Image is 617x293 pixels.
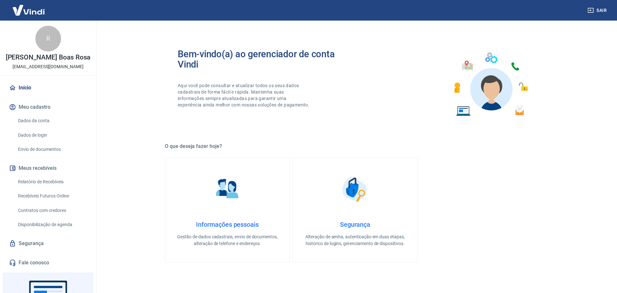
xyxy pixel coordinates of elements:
a: Disponibilização de agenda [15,218,88,231]
img: Vindi [8,0,49,20]
a: Relatório de Recebíveis [15,175,88,188]
p: [EMAIL_ADDRESS][DOMAIN_NAME] [13,63,84,70]
a: Fale conosco [8,256,88,270]
p: Gestão de dados cadastrais, envio de documentos, alteração de telefone e endereços. [175,233,279,247]
a: Envio de documentos [15,143,88,156]
p: Alteração de senha, autenticação em duas etapas, histórico de logins, gerenciamento de dispositivos. [303,233,407,247]
a: SegurançaSegurançaAlteração de senha, autenticação em duas etapas, histórico de logins, gerenciam... [292,157,417,263]
h4: Segurança [303,221,407,228]
a: Contratos com credores [15,204,88,217]
button: Sair [586,5,609,16]
button: Meu cadastro [8,100,88,114]
a: Informações pessoaisInformações pessoaisGestão de dados cadastrais, envio de documentos, alteraçã... [165,157,290,263]
p: Aqui você pode consultar e atualizar todos os seus dados cadastrais de forma fácil e rápida. Mant... [178,82,311,108]
a: Início [8,81,88,95]
a: Dados da conta [15,114,88,127]
img: Imagem de um avatar masculino com diversos icones exemplificando as funcionalidades do gerenciado... [448,49,532,120]
img: Informações pessoais [211,173,244,205]
a: Recebíveis Futuros Online [15,189,88,203]
button: Meus recebíveis [8,161,88,175]
a: Dados de login [15,129,88,142]
img: Segurança [339,173,371,205]
h5: O que deseja fazer hoje? [165,143,545,150]
h2: Bem-vindo(a) ao gerenciador de conta Vindi [178,49,355,69]
a: Segurança [8,236,88,251]
div: R [35,26,61,51]
h4: Informações pessoais [175,221,279,228]
p: [PERSON_NAME] Boas Rosa [6,54,91,61]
